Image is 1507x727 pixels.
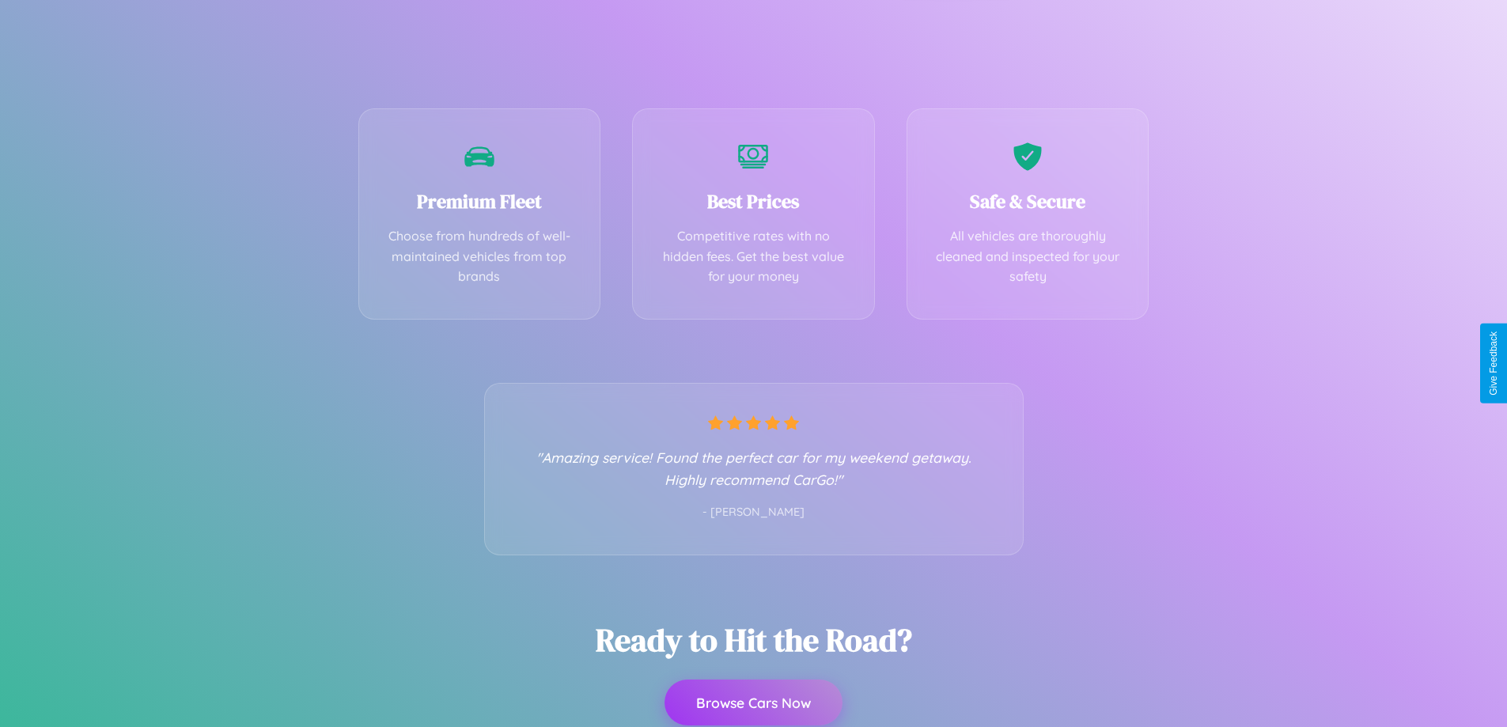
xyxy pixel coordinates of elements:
h3: Best Prices [657,188,850,214]
p: "Amazing service! Found the perfect car for my weekend getaway. Highly recommend CarGo!" [517,446,991,490]
p: All vehicles are thoroughly cleaned and inspected for your safety [931,226,1125,287]
div: Give Feedback [1488,331,1499,396]
h3: Premium Fleet [383,188,577,214]
button: Browse Cars Now [665,680,842,725]
h3: Safe & Secure [931,188,1125,214]
p: Competitive rates with no hidden fees. Get the best value for your money [657,226,850,287]
p: - [PERSON_NAME] [517,502,991,523]
p: Choose from hundreds of well-maintained vehicles from top brands [383,226,577,287]
h2: Ready to Hit the Road? [596,619,912,661]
